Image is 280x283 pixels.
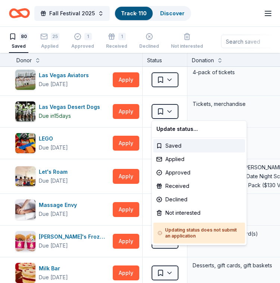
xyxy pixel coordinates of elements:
div: Saved [153,139,245,152]
div: Received [153,179,245,193]
div: Approved [153,166,245,179]
div: Applied [153,152,245,166]
div: Declined [153,193,245,206]
h5: Updating status does not submit an application [158,227,241,239]
div: Not interested [153,206,245,220]
div: Update status... [153,122,245,136]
